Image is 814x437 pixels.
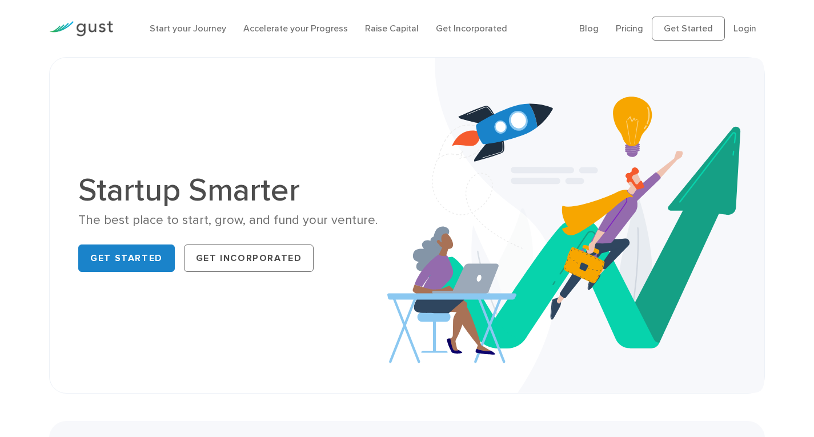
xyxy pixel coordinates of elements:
a: Get Incorporated [436,23,507,34]
a: Get Started [652,17,725,41]
a: Pricing [616,23,643,34]
a: Blog [579,23,599,34]
div: The best place to start, grow, and fund your venture. [78,212,398,228]
a: Raise Capital [365,23,419,34]
img: Startup Smarter Hero [387,58,764,393]
img: Gust Logo [49,21,113,37]
a: Login [733,23,756,34]
h1: Startup Smarter [78,174,398,206]
a: Get Incorporated [184,244,314,272]
a: Get Started [78,244,175,272]
a: Start your Journey [150,23,226,34]
a: Accelerate your Progress [243,23,348,34]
